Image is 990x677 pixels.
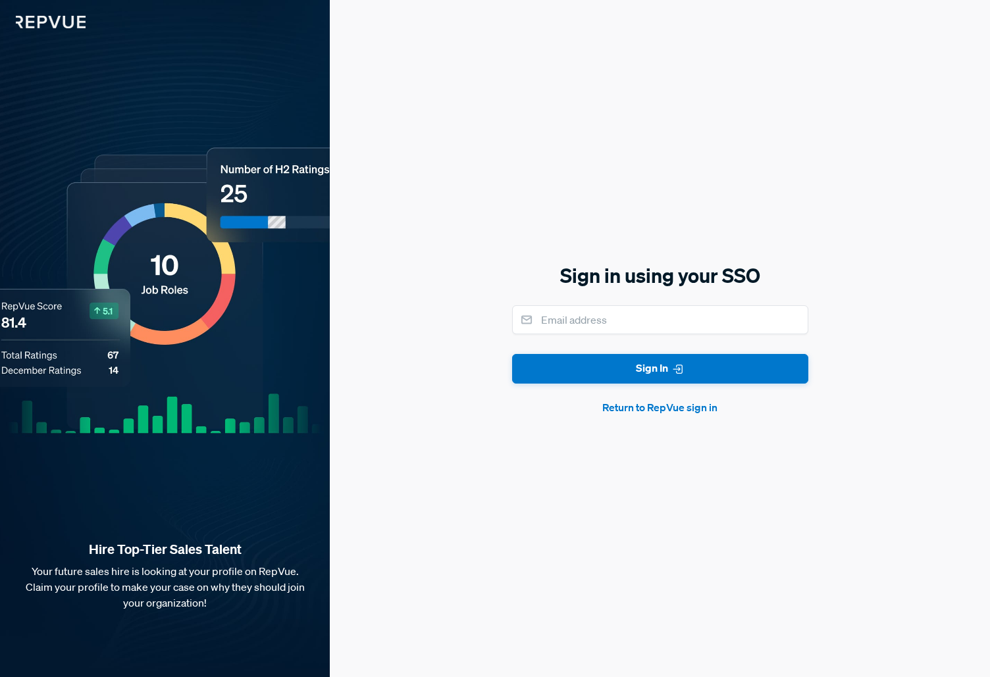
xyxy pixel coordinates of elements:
button: Sign In [512,354,808,384]
input: Email address [512,305,808,334]
p: Your future sales hire is looking at your profile on RepVue. Claim your profile to make your case... [21,563,309,611]
strong: Hire Top-Tier Sales Talent [21,541,309,558]
button: Return to RepVue sign in [512,399,808,415]
h5: Sign in using your SSO [512,262,808,289]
